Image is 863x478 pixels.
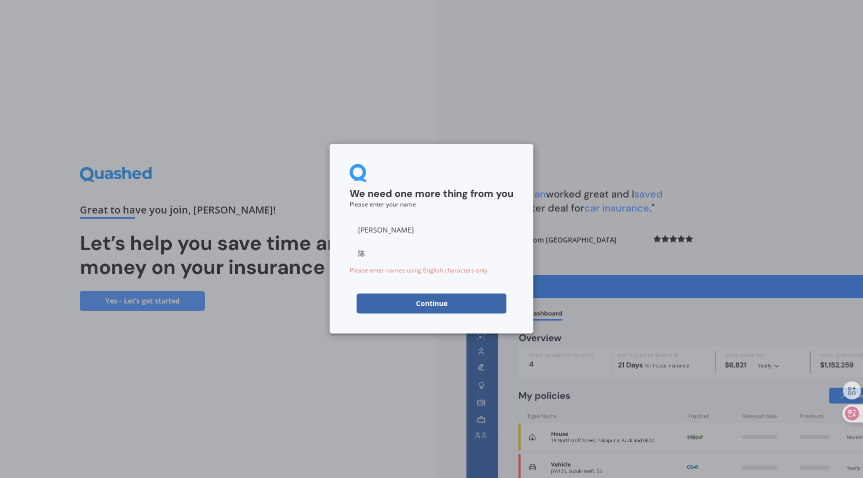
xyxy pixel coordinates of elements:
[350,200,416,208] small: Please enter your name
[350,188,513,201] h2: We need one more thing from you
[350,243,513,263] input: Last name
[350,267,513,273] div: Please enter names using English characters only.
[357,293,506,313] button: Continue
[350,219,513,239] input: First name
